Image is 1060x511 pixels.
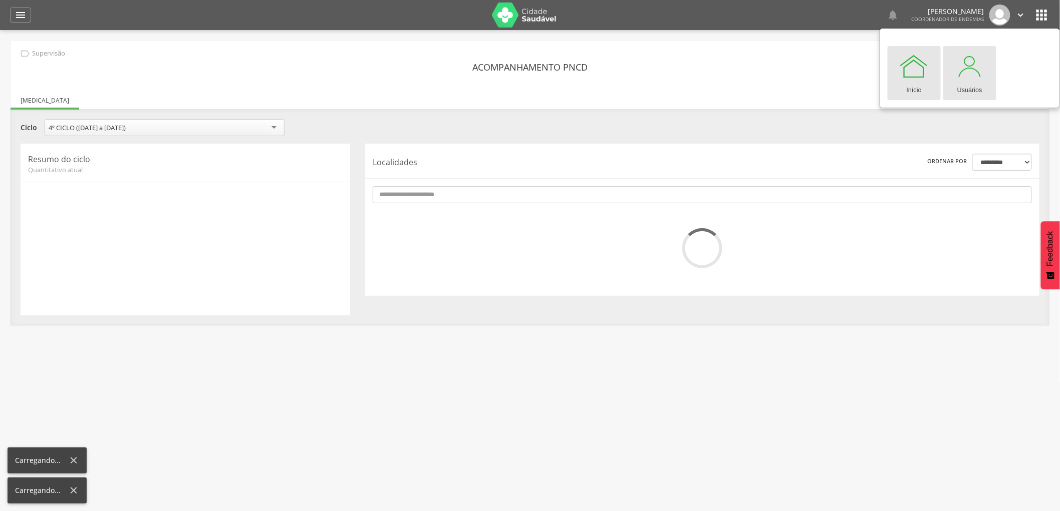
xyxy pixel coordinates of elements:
[472,58,588,76] header: Acompanhamento PNCD
[15,9,27,21] i: 
[928,157,967,165] label: Ordenar por
[28,154,343,165] p: Resumo do ciclo
[912,16,984,23] span: Coordenador de Endemias
[943,46,996,100] a: Usuários
[1015,5,1026,26] a: 
[20,48,31,59] i: 
[1034,7,1050,23] i: 
[10,8,31,23] a: 
[32,50,65,58] p: Supervisão
[1015,10,1026,21] i: 
[49,123,126,132] div: 4º CICLO ([DATE] a [DATE])
[1046,231,1055,266] span: Feedback
[887,9,899,21] i: 
[28,165,343,174] span: Quantitativo atual
[912,8,984,15] p: [PERSON_NAME]
[21,123,37,133] label: Ciclo
[15,455,68,465] div: Carregando...
[1041,221,1060,289] button: Feedback - Mostrar pesquisa
[373,157,672,168] p: Localidades
[887,5,899,26] a: 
